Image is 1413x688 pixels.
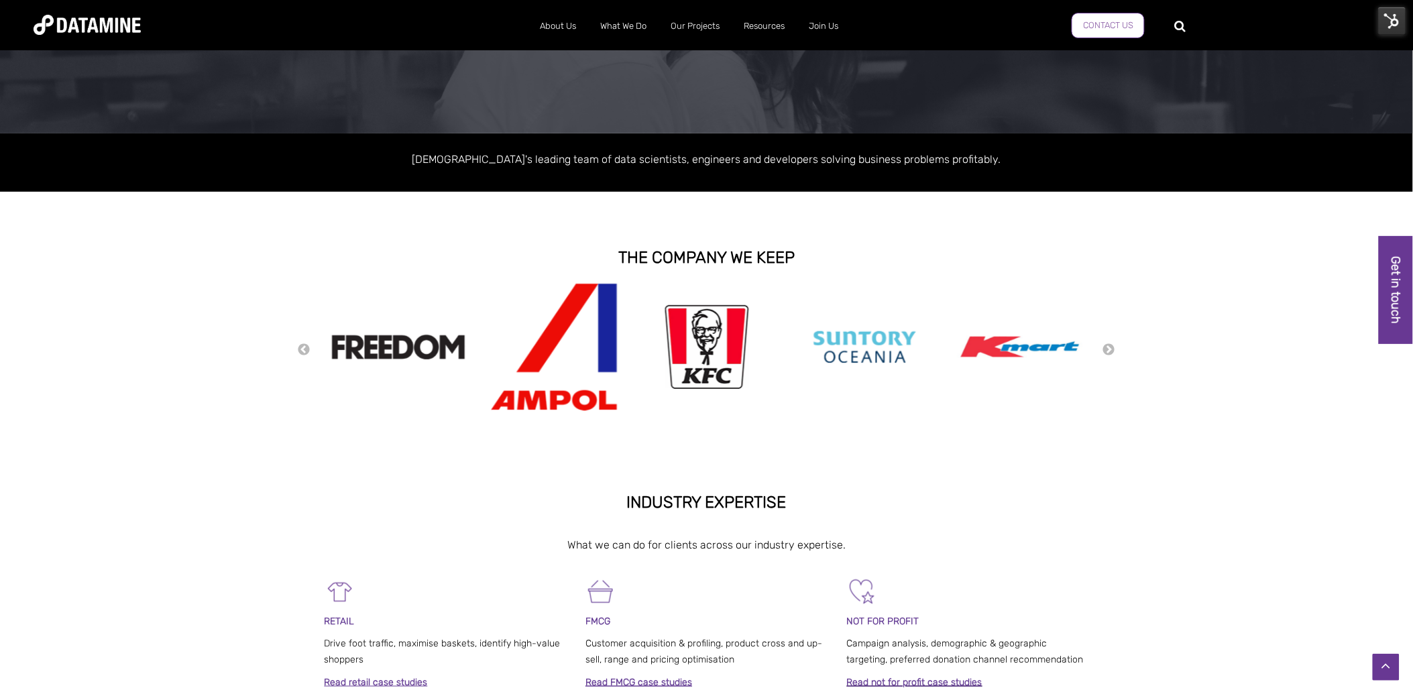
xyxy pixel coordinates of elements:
[325,677,428,688] a: Read retail case studies
[1378,7,1406,35] img: HubSpot Tools Menu Toggle
[585,577,616,607] img: FMCG
[798,309,932,385] img: Suntory Oceania
[847,616,919,627] span: NOT FOR PROFIT
[954,306,1088,387] img: Kmart logo
[665,302,749,392] img: kfc
[585,677,692,688] a: Read FMCG case studies
[659,9,732,44] a: Our Projects
[585,638,822,665] span: Customer acquisition & profiling, product cross and up-sell, range and pricing optimisation
[331,335,465,359] img: Freedom logo
[627,493,787,512] strong: INDUSTRY EXPERTISE
[847,577,877,607] img: Not For Profit
[325,577,355,607] img: Retail-1
[528,9,588,44] a: About Us
[797,9,850,44] a: Join Us
[325,150,1089,168] p: [DEMOGRAPHIC_DATA]'s leading team of data scientists, engineers and developers solving business p...
[325,638,561,665] span: Drive foot traffic, maximise baskets, identify high-value shoppers
[487,283,621,411] img: ampol-Jun-19-2025-04-02-43-2823-AM
[618,248,795,267] strong: THE COMPANY WE KEEP
[1103,343,1116,357] button: Next
[1072,13,1145,38] a: Contact Us
[847,677,982,688] a: Read not for profit case studies
[1379,236,1413,344] a: Get in touch
[585,616,610,627] span: FMCG
[847,638,1084,665] span: Campaign analysis, demographic & geographic targeting, preferred donation channel recommendation
[567,538,846,551] span: What we can do for clients across our industry expertise.
[325,616,355,627] span: RETAIL
[34,15,141,35] img: Datamine
[588,9,659,44] a: What We Do
[298,343,311,357] button: Previous
[732,9,797,44] a: Resources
